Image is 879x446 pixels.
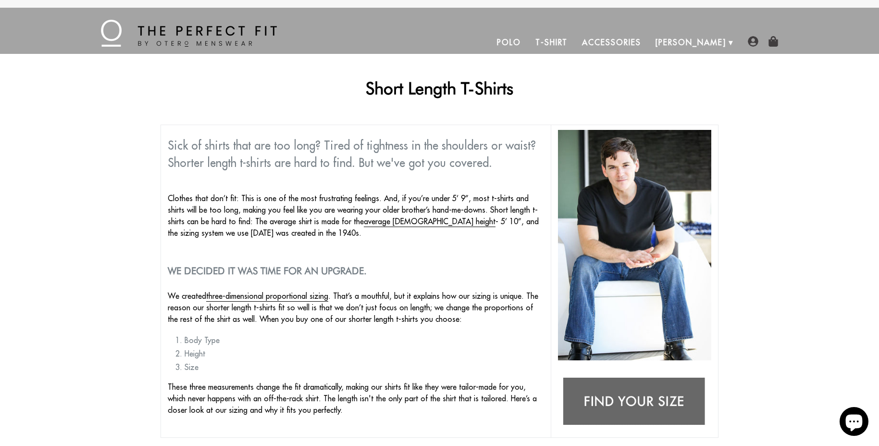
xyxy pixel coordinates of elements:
p: Clothes that don’t fit: This is one of the most frustrating feelings. And, if you’re under 5’ 9”,... [168,192,544,239]
p: These three measurements change the fit dramatically, making our shirts fit like they were tailor... [168,381,544,416]
li: Body Type [185,334,544,346]
li: Size [185,361,544,373]
inbox-online-store-chat: Shopify online store chat [837,407,871,438]
a: average [DEMOGRAPHIC_DATA] height [364,217,495,227]
a: Accessories [575,31,648,54]
h2: We decided it was time for an upgrade. [168,265,544,277]
span: Sick of shirts that are too long? Tired of tightness in the shoulders or waist? Shorter length t-... [168,138,536,170]
img: user-account-icon.png [748,36,758,47]
a: Polo [490,31,528,54]
li: Height [185,348,544,359]
a: T-Shirt [528,31,575,54]
a: [PERSON_NAME] [648,31,733,54]
img: shopping-bag-icon.png [768,36,779,47]
p: We created . That’s a mouthful, but it explains how our sizing is unique. The reason our shorter ... [168,290,544,325]
img: Find your size: tshirts for short guys [558,372,711,433]
img: shorter length t shirts [558,130,711,360]
h1: Short Length T-Shirts [161,78,719,98]
img: The Perfect Fit - by Otero Menswear - Logo [101,20,277,47]
a: three-dimensional proportional sizing [206,291,328,302]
